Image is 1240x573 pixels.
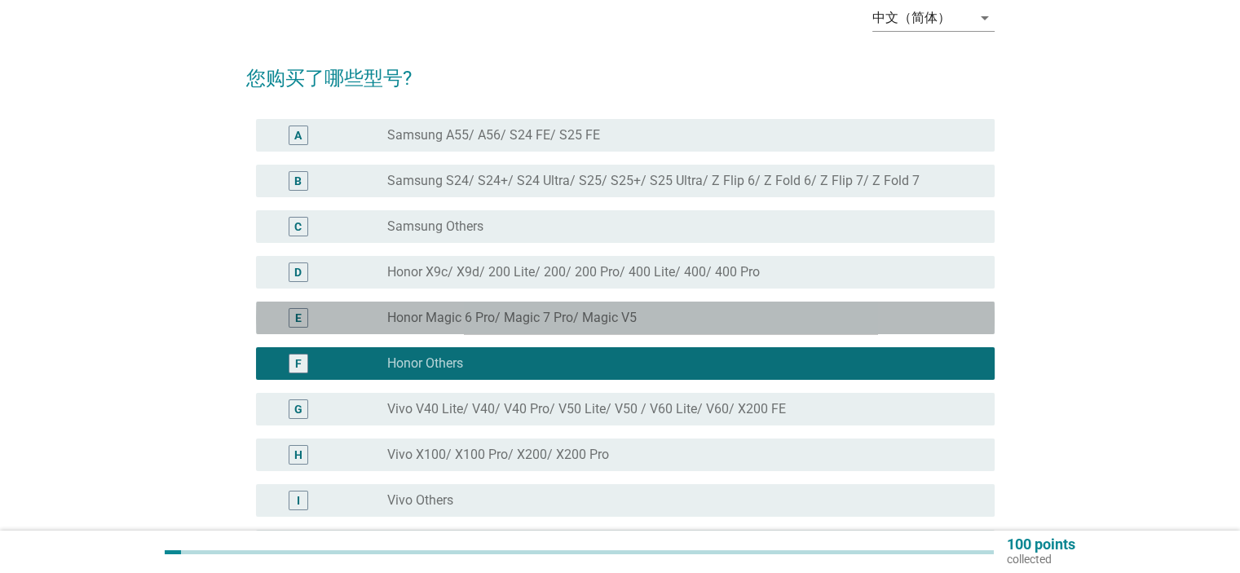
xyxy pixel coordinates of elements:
div: F [295,355,302,372]
label: Honor X9c/ X9d/ 200 Lite/ 200/ 200 Pro/ 400 Lite/ 400/ 400 Pro [387,264,760,280]
label: Honor Magic 6 Pro/ Magic 7 Pro/ Magic V5 [387,310,637,326]
label: Honor Others [387,355,463,372]
div: D [294,264,302,281]
label: Vivo Others [387,492,453,509]
label: Samsung A55/ A56/ S24 FE/ S25 FE [387,127,600,143]
div: H [294,447,302,464]
label: Samsung S24/ S24+/ S24 Ultra/ S25/ S25+/ S25 Ultra/ Z Flip 6/ Z Fold 6/ Z Flip 7/ Z Fold 7 [387,173,920,189]
div: I [297,492,300,509]
h2: 您购买了哪些型号? [246,47,995,93]
p: collected [1007,552,1075,566]
label: Vivo X100/ X100 Pro/ X200/ X200 Pro [387,447,609,463]
div: 中文（简体） [872,11,951,25]
div: G [294,401,302,418]
div: E [295,310,302,327]
label: Samsung Others [387,218,483,235]
p: 100 points [1007,537,1075,552]
div: C [294,218,302,236]
div: A [294,127,302,144]
label: Vivo V40 Lite/ V40/ V40 Pro/ V50 Lite/ V50 / V60 Lite/ V60/ X200 FE [387,401,786,417]
div: B [294,173,302,190]
i: arrow_drop_down [975,8,995,28]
